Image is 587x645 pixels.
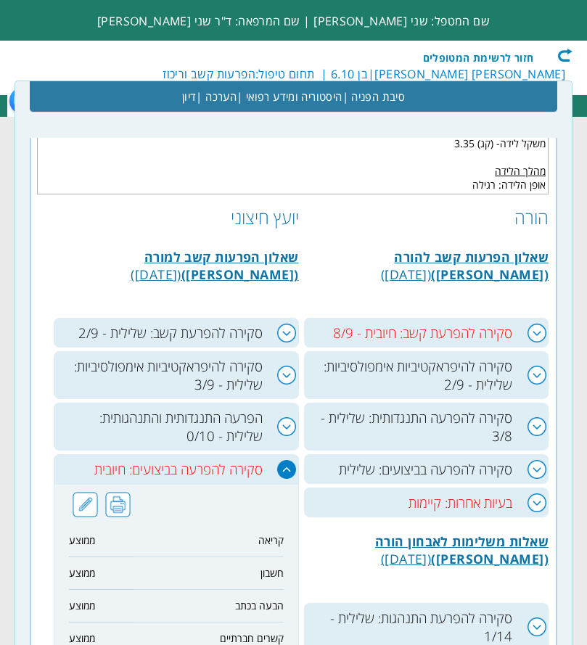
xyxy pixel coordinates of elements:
span: היסטוריה ומידע רפואי | [237,82,342,111]
u: משקל לידה: [459,199,508,213]
span: קשרים חברתיים [220,631,284,645]
span: סיבת הפניה | [342,82,406,111]
div: חזור לרשימת המטופלים [406,48,572,62]
u: מהלך הלידה [457,240,508,254]
b: שאלון הפרעות קשב להורה ([PERSON_NAME]) [394,248,549,283]
span: ממוצע [69,599,95,612]
img: ZoomMeetingIcon.png [7,86,38,117]
u: בדיקות בזמן ההיריון: [430,102,508,116]
span: ממוצע [69,533,95,547]
div: | [15,62,565,86]
b: שאלות משלימות לאבחון הורה ([PERSON_NAME]) [375,533,549,567]
strong: יצא תקין [375,144,409,157]
label: ([DATE]) [72,248,299,283]
label: ([DATE]) [321,248,549,283]
span: שם המטפל: שני [PERSON_NAME] | שם המרפאה: ד"ר שני [PERSON_NAME] [97,13,490,29]
span: [PERSON_NAME] [PERSON_NAME] [374,66,565,82]
span: | תחום טיפול: [160,66,328,82]
h3: סקירה להפרעת קשב: שלילית - 2/9 [54,318,298,348]
h3: סקירה להפרעה התנגדותית: שלילית - 3/8 [304,403,549,451]
span: הערכה | [196,82,237,111]
h3: בעיות אחרות: קיימות [304,488,549,517]
label: בן 6.10 [331,66,368,82]
span: ממוצע [69,631,95,645]
h2: יועץ חיצוני [54,205,298,229]
h3: סקירה להפרעת קשב: חיובית - 8/9 [304,318,549,348]
b: שאלון הפרעות קשב למורה ([PERSON_NAME]) [144,248,299,283]
label: הפרעות קשב וריכוז [163,66,255,82]
span: הבעה בכתב [235,599,284,612]
span: חשבון [260,566,284,580]
h3: סקירה להיפראקטיביות אימפולסיביות: שלילית - 2/9 [304,351,549,399]
span: קריאה [258,533,284,547]
h3: סקירה להיפראקטיביות אימפולסיביות: שלילית - 3/9 [54,351,298,399]
label: ([DATE]) [321,533,549,567]
h2: הורה [304,205,549,229]
span: ממוצע [69,566,95,580]
h3: סקירה להפרעה בביצועים: חיובית [54,454,298,484]
h3: סקירה להפרעה בביצועים: שלילית [304,454,549,484]
span: דיון [182,82,197,111]
h3: הפרעה התנגדותית והתנהגותית: שלילית - 0/10 [54,403,298,451]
